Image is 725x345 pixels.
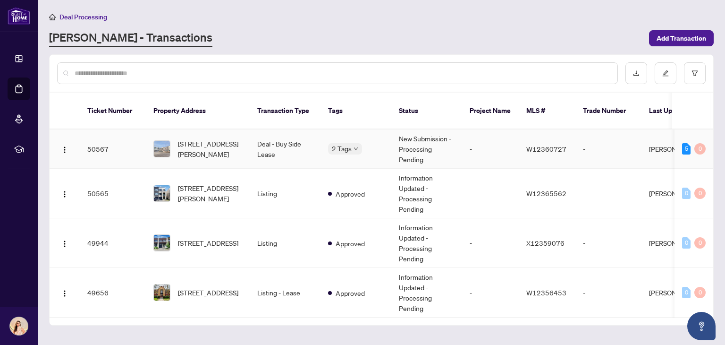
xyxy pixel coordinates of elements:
span: W12356453 [526,288,566,297]
img: Profile Icon [10,317,28,335]
span: home [49,14,56,20]
span: Add Transaction [657,31,706,46]
span: download [633,70,640,77]
button: download [625,62,647,84]
th: Status [391,93,462,129]
img: logo [8,7,30,25]
img: Logo [61,240,68,248]
span: Approved [336,288,365,298]
span: [STREET_ADDRESS] [178,287,238,298]
td: - [575,169,641,218]
div: 0 [694,237,706,249]
td: 50565 [80,169,146,218]
th: Last Updated By [641,93,712,129]
span: edit [662,70,669,77]
th: Project Name [462,93,519,129]
th: Property Address [146,93,250,129]
th: Tags [320,93,391,129]
div: 0 [694,188,706,199]
img: Logo [61,290,68,297]
td: - [462,169,519,218]
span: [STREET_ADDRESS][PERSON_NAME] [178,138,242,159]
button: Logo [57,186,72,201]
td: Listing [250,169,320,218]
td: 49656 [80,268,146,318]
div: 0 [694,143,706,155]
img: Logo [61,146,68,154]
button: Logo [57,235,72,250]
a: [PERSON_NAME] - Transactions [49,30,212,47]
td: - [462,268,519,318]
img: thumbnail-img [154,185,170,201]
span: down [354,147,358,151]
td: [PERSON_NAME] [641,169,712,218]
span: Approved [336,189,365,199]
span: [STREET_ADDRESS][PERSON_NAME] [178,183,242,204]
span: filter [691,70,698,77]
td: [PERSON_NAME] [641,268,712,318]
div: 0 [694,287,706,298]
td: [PERSON_NAME] [641,218,712,268]
td: - [462,129,519,169]
td: Information Updated - Processing Pending [391,218,462,268]
button: Logo [57,141,72,156]
td: Information Updated - Processing Pending [391,268,462,318]
img: thumbnail-img [154,141,170,157]
td: New Submission - Processing Pending [391,129,462,169]
img: Logo [61,190,68,198]
span: W12365562 [526,189,566,198]
div: 0 [682,188,691,199]
span: Deal Processing [59,13,107,21]
td: Information Updated - Processing Pending [391,169,462,218]
button: Add Transaction [649,30,714,46]
button: Logo [57,285,72,300]
img: thumbnail-img [154,235,170,251]
button: edit [655,62,676,84]
th: Trade Number [575,93,641,129]
div: 0 [682,237,691,249]
td: - [575,129,641,169]
td: Listing [250,218,320,268]
div: 0 [682,287,691,298]
span: 2 Tags [332,143,352,154]
button: filter [684,62,706,84]
span: Approved [336,238,365,249]
button: Open asap [687,312,716,340]
td: - [575,218,641,268]
img: thumbnail-img [154,285,170,301]
td: Deal - Buy Side Lease [250,129,320,169]
div: 5 [682,143,691,155]
span: X12359076 [526,239,565,247]
th: Transaction Type [250,93,320,129]
td: [PERSON_NAME] [641,129,712,169]
th: Ticket Number [80,93,146,129]
span: W12360727 [526,145,566,153]
td: 50567 [80,129,146,169]
td: - [462,218,519,268]
td: - [575,268,641,318]
span: [STREET_ADDRESS] [178,238,238,248]
td: Listing - Lease [250,268,320,318]
td: 49944 [80,218,146,268]
th: MLS # [519,93,575,129]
